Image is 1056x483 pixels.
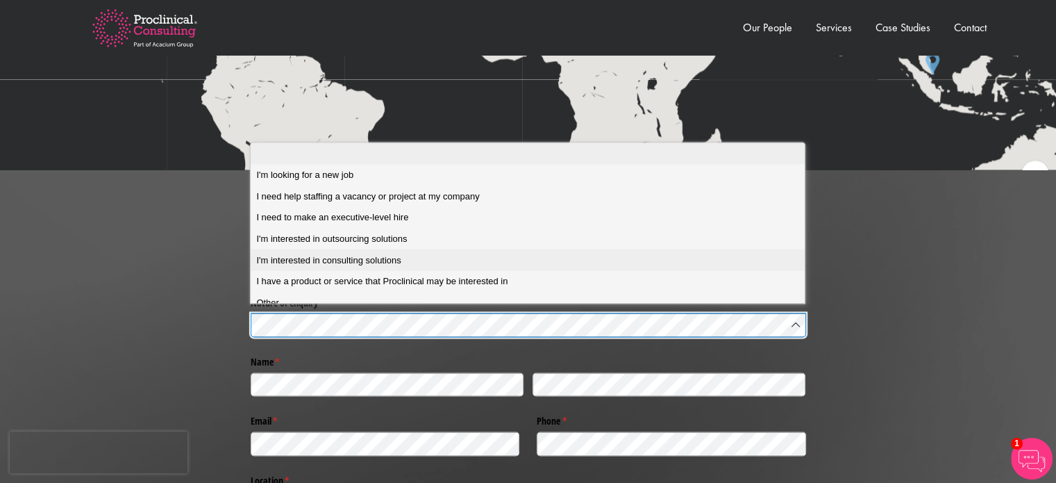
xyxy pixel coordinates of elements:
[533,373,806,398] input: Last
[1021,161,1049,189] button: Map camera controls
[10,432,187,473] iframe: reCAPTCHA
[875,20,930,35] a: Case Studies
[256,275,508,288] span: I have a product or service that Proclinical may be interested in
[94,145,160,156] a: Privacy Policy
[256,233,407,245] span: I'm interested in outsourcing solutions
[251,373,524,398] input: First
[256,169,353,181] span: I'm looking for a new job
[256,297,279,309] span: Other
[816,20,852,35] a: Services
[954,20,987,35] a: Contact
[1011,438,1053,480] img: Chatbot
[537,410,806,428] label: Phone
[10,212,1046,243] h3: Contact us
[251,351,806,369] legend: Name
[251,410,520,428] label: Email
[256,190,479,203] span: I need help staffing a vacancy or project at my company
[1011,438,1023,450] span: 1
[743,20,792,35] a: Our People
[256,254,401,267] span: I'm interested in consulting solutions
[256,211,408,224] span: I need to make an executive-level hire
